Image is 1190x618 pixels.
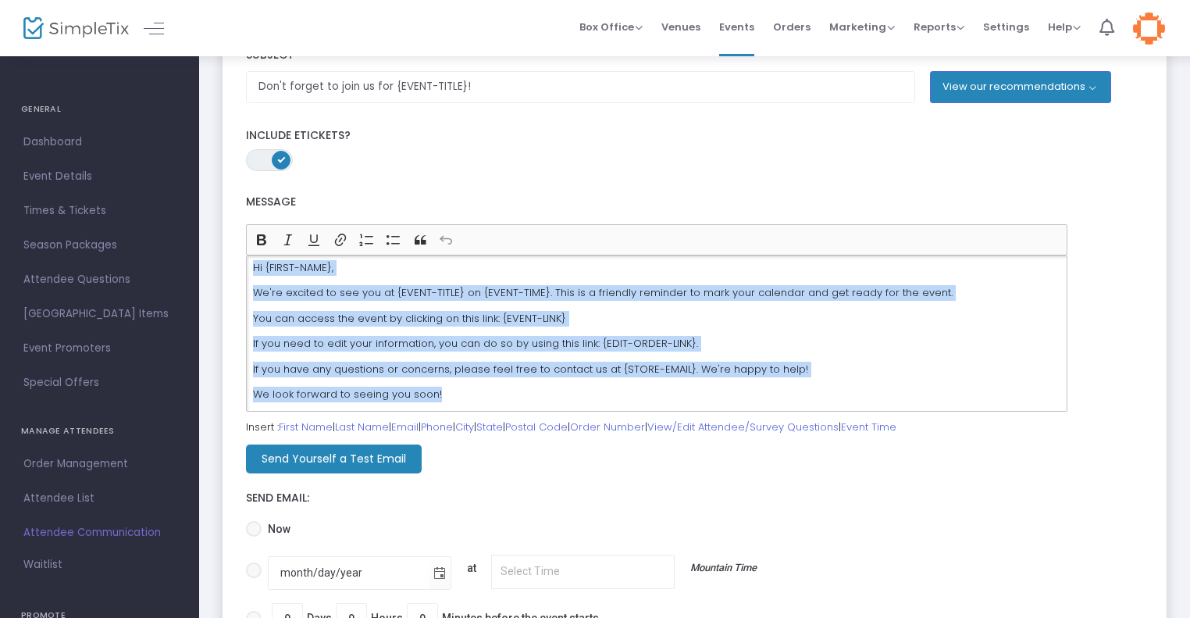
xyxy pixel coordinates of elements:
a: Email [391,420,419,434]
span: Waitlist [23,557,62,573]
label: Message [246,187,1067,219]
span: Event Details [23,166,176,187]
span: Orders [773,7,811,47]
a: Event Time [841,420,896,434]
span: Box Office [579,20,643,34]
span: Help [1048,20,1081,34]
a: City [455,420,474,434]
a: State [476,420,503,434]
div: Rich Text Editor, main [246,255,1067,412]
span: Attendee List [23,488,176,509]
label: Include Etickets? [246,129,1143,143]
input: Toggle calendaratMountain Time [491,555,675,588]
span: Reports [914,20,964,34]
a: Last Name [335,420,389,434]
span: Marketing [829,20,895,34]
a: Order Number [570,420,645,434]
a: First Name [279,420,333,434]
p: If you have any questions or concerns, please feel free to contact us at {STORE-EMAIL}. We're hap... [253,362,1060,377]
p: You can access the event by clicking on this link: {EVENT-LINK} [253,311,1060,327]
button: Toggle calendar [429,558,451,590]
span: Event Promoters [23,338,176,359]
span: Times & Tickets [23,201,176,221]
span: Special Offers [23,373,176,393]
a: Phone [421,420,453,434]
span: Now [262,521,290,538]
a: View/Edit Attendee/Survey Questions [647,420,839,434]
span: [GEOGRAPHIC_DATA] Items [23,304,176,324]
span: Order Management [23,454,176,474]
p: We look forward to seeing you soon! [253,387,1060,402]
a: Postal Code [505,420,568,434]
span: Attendee Communication [23,523,176,543]
input: Toggle calendaratMountain Time [269,557,429,589]
span: Settings [983,7,1029,47]
input: Enter Subject [246,71,915,103]
label: Send Email: [246,491,1143,505]
p: If you need to edit your information, you can do so by using this link: {EDIT-ORDER-LINK}. [253,336,1060,352]
span: Dashboard [23,132,176,152]
span: ON [278,155,286,163]
div: Editor toolbar [246,224,1067,255]
m-button: Send Yourself a Test Email [246,445,422,473]
h4: MANAGE ATTENDEES [21,416,178,447]
p: at [459,560,484,580]
span: Venues [661,7,700,47]
span: Attendee Questions [23,270,176,290]
span: Season Packages [23,235,176,255]
h4: GENERAL [21,94,178,125]
p: We're excited to see you at {EVENT-TITLE} on {EVENT-TIME}. This is a friendly reminder to mark yo... [253,285,1060,301]
span: | [645,420,839,434]
span: Events [719,7,754,47]
p: Mountain Time [682,560,764,580]
p: Hi {FIRST-NAME}, [253,260,1060,276]
button: View our recommendations [930,71,1111,102]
